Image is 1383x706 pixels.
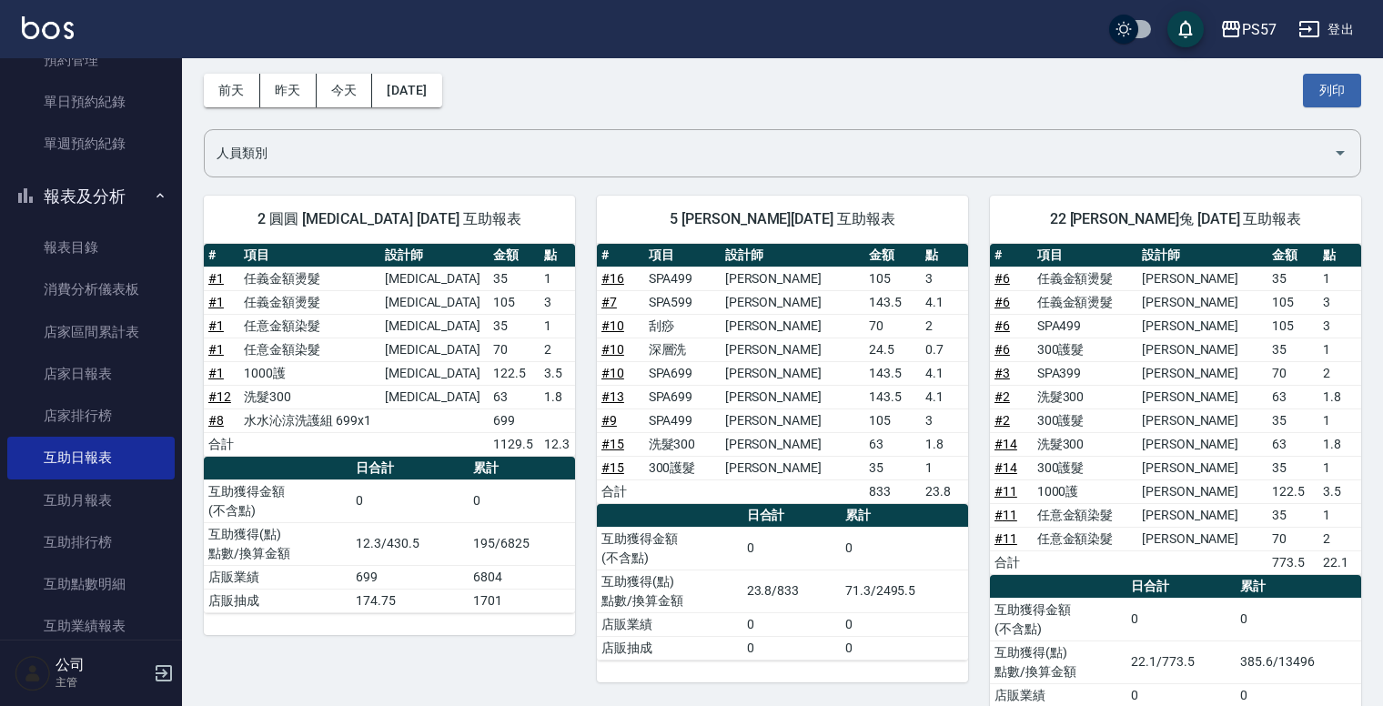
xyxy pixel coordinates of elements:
[601,366,624,380] a: #10
[644,267,721,290] td: SPA499
[1012,210,1339,228] span: 22 [PERSON_NAME]兔 [DATE] 互助報表
[540,432,575,456] td: 12.3
[994,295,1010,309] a: #6
[864,290,921,314] td: 143.5
[921,290,968,314] td: 4.1
[1033,456,1137,479] td: 300護髮
[921,314,968,338] td: 2
[380,385,489,408] td: [MEDICAL_DATA]
[864,267,921,290] td: 105
[1137,385,1267,408] td: [PERSON_NAME]
[489,408,540,432] td: 699
[921,432,968,456] td: 1.8
[204,522,351,565] td: 互助獲得(點) 點數/換算金額
[1167,11,1204,47] button: save
[994,271,1010,286] a: #6
[597,244,644,267] th: #
[1137,267,1267,290] td: [PERSON_NAME]
[742,504,841,528] th: 日合計
[994,531,1017,546] a: #11
[921,479,968,503] td: 23.8
[742,612,841,636] td: 0
[921,408,968,432] td: 3
[601,413,617,428] a: #9
[204,244,575,457] table: a dense table
[1033,479,1137,503] td: 1000護
[204,479,351,522] td: 互助獲得金額 (不含點)
[1318,408,1361,432] td: 1
[7,563,175,605] a: 互助點數明細
[489,244,540,267] th: 金額
[864,338,921,361] td: 24.5
[1242,18,1277,41] div: PS57
[469,479,575,522] td: 0
[469,457,575,480] th: 累計
[15,655,51,691] img: Person
[351,457,469,480] th: 日合計
[208,271,224,286] a: #1
[208,366,224,380] a: #1
[469,565,575,589] td: 6804
[1213,11,1284,48] button: PS57
[7,311,175,353] a: 店家區間累計表
[208,342,224,357] a: #1
[841,527,968,570] td: 0
[601,389,624,404] a: #13
[921,361,968,385] td: 4.1
[1318,267,1361,290] td: 1
[7,268,175,310] a: 消費分析儀表板
[56,674,148,691] p: 主管
[540,290,575,314] td: 3
[994,413,1010,428] a: #2
[1126,575,1236,599] th: 日合計
[1236,640,1361,683] td: 385.6/13496
[864,456,921,479] td: 35
[7,81,175,123] a: 單日預約紀錄
[1137,290,1267,314] td: [PERSON_NAME]
[994,460,1017,475] a: #14
[351,479,469,522] td: 0
[1267,338,1318,361] td: 35
[990,244,1033,267] th: #
[990,550,1033,574] td: 合計
[1137,314,1267,338] td: [PERSON_NAME]
[56,656,148,674] h5: 公司
[1033,338,1137,361] td: 300護髮
[841,570,968,612] td: 71.3/2495.5
[1318,314,1361,338] td: 3
[489,290,540,314] td: 105
[7,353,175,395] a: 店家日報表
[372,74,441,107] button: [DATE]
[1267,527,1318,550] td: 70
[239,385,380,408] td: 洗髮300
[597,612,742,636] td: 店販業績
[721,314,864,338] td: [PERSON_NAME]
[601,437,624,451] a: #15
[1267,314,1318,338] td: 105
[1267,550,1318,574] td: 773.5
[260,74,317,107] button: 昨天
[204,432,239,456] td: 合計
[1033,503,1137,527] td: 任意金額染髮
[1033,290,1137,314] td: 任義金額燙髮
[7,173,175,220] button: 報表及分析
[1318,361,1361,385] td: 2
[469,522,575,565] td: 195/6825
[1303,74,1361,107] button: 列印
[1033,432,1137,456] td: 洗髮300
[204,74,260,107] button: 前天
[994,484,1017,499] a: #11
[7,479,175,521] a: 互助月報表
[1137,361,1267,385] td: [PERSON_NAME]
[742,527,841,570] td: 0
[921,456,968,479] td: 1
[1267,408,1318,432] td: 35
[601,460,624,475] a: #15
[7,227,175,268] a: 報表目錄
[994,437,1017,451] a: #14
[597,479,644,503] td: 合計
[644,432,721,456] td: 洗髮300
[1137,479,1267,503] td: [PERSON_NAME]
[597,570,742,612] td: 互助獲得(點) 點數/換算金額
[742,570,841,612] td: 23.8/833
